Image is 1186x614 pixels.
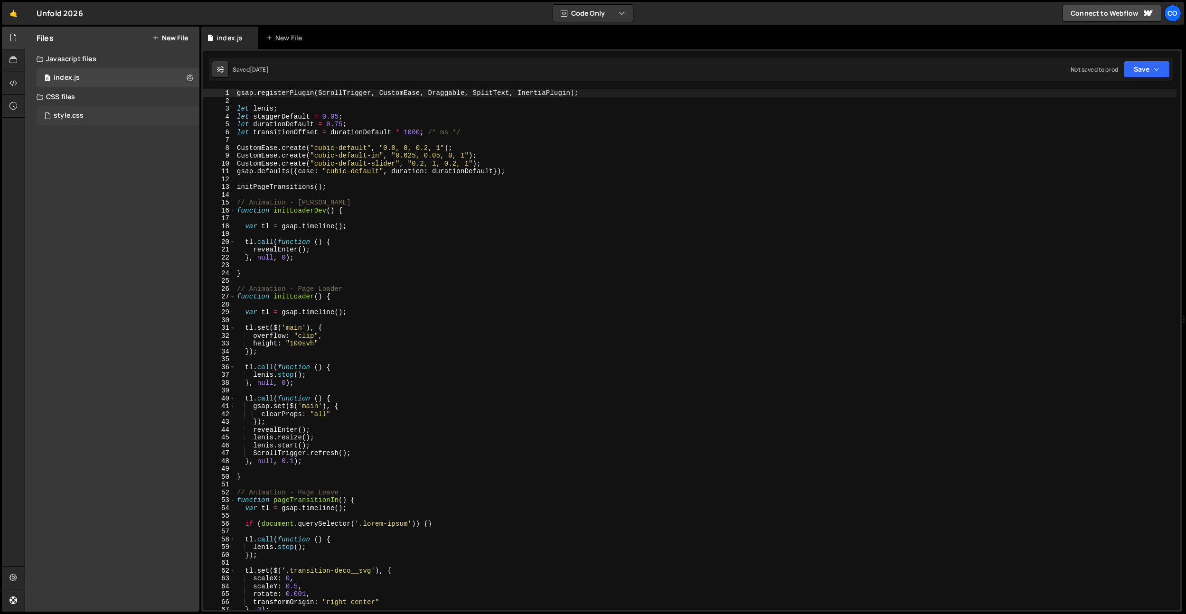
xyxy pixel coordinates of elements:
[203,97,235,105] div: 2
[203,598,235,606] div: 66
[203,606,235,614] div: 67
[203,89,235,97] div: 1
[203,129,235,137] div: 6
[203,254,235,262] div: 22
[54,112,84,120] div: style.css
[203,324,235,332] div: 31
[203,434,235,442] div: 45
[203,395,235,403] div: 40
[203,559,235,567] div: 61
[203,113,235,121] div: 4
[203,379,235,387] div: 38
[203,246,235,254] div: 21
[203,160,235,168] div: 10
[203,199,235,207] div: 15
[203,512,235,520] div: 55
[203,183,235,191] div: 13
[203,387,235,395] div: 39
[203,528,235,536] div: 57
[203,473,235,481] div: 50
[1164,5,1181,22] a: Co
[203,340,235,348] div: 33
[37,8,83,19] div: Unfold 2026
[37,33,54,43] h2: Files
[1063,5,1161,22] a: Connect to Webflow
[203,402,235,410] div: 41
[203,308,235,316] div: 29
[45,75,50,83] span: 0
[203,121,235,129] div: 5
[203,355,235,363] div: 35
[25,87,199,106] div: CSS files
[203,567,235,575] div: 62
[203,261,235,270] div: 23
[266,33,306,43] div: New File
[152,34,188,42] button: New File
[203,176,235,184] div: 12
[203,144,235,152] div: 8
[203,496,235,504] div: 53
[203,301,235,309] div: 28
[203,277,235,285] div: 25
[203,449,235,457] div: 47
[203,230,235,238] div: 19
[1124,61,1170,78] button: Save
[203,363,235,372] div: 36
[203,583,235,591] div: 64
[203,152,235,160] div: 9
[203,371,235,379] div: 37
[54,74,80,82] div: index.js
[203,207,235,215] div: 16
[203,332,235,340] div: 32
[203,504,235,512] div: 54
[37,106,199,125] div: 17293/47925.css
[203,285,235,293] div: 26
[203,348,235,356] div: 34
[216,33,243,43] div: index.js
[203,238,235,246] div: 20
[203,270,235,278] div: 24
[203,465,235,473] div: 49
[203,551,235,559] div: 60
[203,191,235,199] div: 14
[203,293,235,301] div: 27
[233,65,269,74] div: Saved
[203,167,235,176] div: 11
[203,489,235,497] div: 52
[203,457,235,465] div: 48
[2,2,25,25] a: 🤙
[203,543,235,551] div: 59
[203,223,235,231] div: 18
[37,68,199,87] div: 17293/47924.js
[203,426,235,434] div: 44
[250,65,269,74] div: [DATE]
[553,5,633,22] button: Code Only
[203,105,235,113] div: 3
[203,536,235,544] div: 58
[203,442,235,450] div: 46
[1071,65,1118,74] div: Not saved to prod
[203,481,235,489] div: 51
[203,575,235,583] div: 63
[203,590,235,598] div: 65
[203,214,235,223] div: 17
[203,316,235,325] div: 30
[25,49,199,68] div: Javascript files
[203,410,235,419] div: 42
[203,136,235,144] div: 7
[203,418,235,426] div: 43
[203,520,235,528] div: 56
